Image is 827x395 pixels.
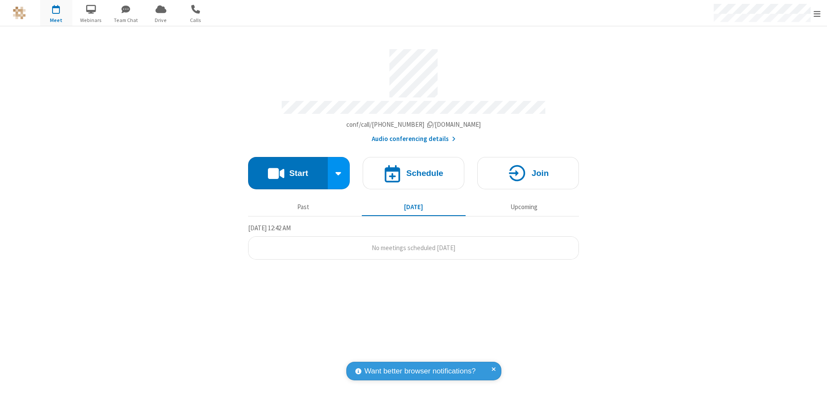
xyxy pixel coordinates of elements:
[289,169,308,177] h4: Start
[252,199,355,215] button: Past
[248,157,328,189] button: Start
[248,43,579,144] section: Account details
[406,169,443,177] h4: Schedule
[363,157,464,189] button: Schedule
[532,169,549,177] h4: Join
[13,6,26,19] img: QA Selenium DO NOT DELETE OR CHANGE
[248,224,291,232] span: [DATE] 12:42 AM
[364,366,476,377] span: Want better browser notifications?
[328,157,350,189] div: Start conference options
[75,16,107,24] span: Webinars
[248,223,579,260] section: Today's Meetings
[346,120,481,130] button: Copy my meeting room linkCopy my meeting room link
[372,244,455,252] span: No meetings scheduled [DATE]
[40,16,72,24] span: Meet
[477,157,579,189] button: Join
[346,120,481,129] span: Copy my meeting room link
[372,134,456,144] button: Audio conferencing details
[145,16,177,24] span: Drive
[362,199,466,215] button: [DATE]
[110,16,142,24] span: Team Chat
[472,199,576,215] button: Upcoming
[180,16,212,24] span: Calls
